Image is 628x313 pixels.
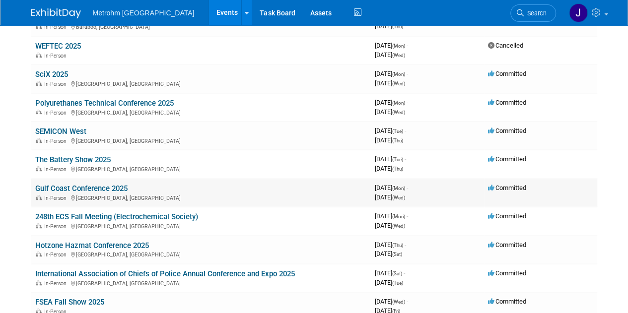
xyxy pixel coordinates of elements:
[35,222,367,230] div: [GEOGRAPHIC_DATA], [GEOGRAPHIC_DATA]
[405,155,406,163] span: -
[375,136,403,144] span: [DATE]
[407,298,408,305] span: -
[392,24,403,29] span: (Thu)
[488,99,526,106] span: Committed
[392,157,403,162] span: (Tue)
[35,184,128,193] a: Gulf Coast Conference 2025
[375,42,408,49] span: [DATE]
[44,166,70,173] span: In-Person
[375,22,403,30] span: [DATE]
[44,81,70,87] span: In-Person
[36,166,42,171] img: In-Person Event
[35,241,149,250] a: Hotzone Hazmat Conference 2025
[35,269,295,278] a: International Association of Chiefs of Police Annual Conference and Expo 2025
[375,165,403,172] span: [DATE]
[35,155,111,164] a: The Battery Show 2025
[35,298,104,307] a: FSEA Fall Show 2025
[392,214,405,219] span: (Mon)
[375,269,405,277] span: [DATE]
[375,127,406,134] span: [DATE]
[405,127,406,134] span: -
[375,184,408,191] span: [DATE]
[375,155,406,163] span: [DATE]
[93,9,195,17] span: Metrohm [GEOGRAPHIC_DATA]
[375,70,408,77] span: [DATE]
[488,155,526,163] span: Committed
[569,3,588,22] img: Joanne Yam
[392,128,403,134] span: (Tue)
[488,212,526,220] span: Committed
[36,81,42,86] img: In-Person Event
[36,195,42,200] img: In-Person Event
[488,127,526,134] span: Committed
[44,24,70,30] span: In-Person
[375,99,408,106] span: [DATE]
[36,251,42,256] img: In-Person Event
[375,108,405,116] span: [DATE]
[35,165,367,173] div: [GEOGRAPHIC_DATA], [GEOGRAPHIC_DATA]
[35,136,367,144] div: [GEOGRAPHIC_DATA], [GEOGRAPHIC_DATA]
[524,9,547,17] span: Search
[44,53,70,59] span: In-Person
[375,250,402,257] span: [DATE]
[392,223,405,229] span: (Wed)
[44,223,70,230] span: In-Person
[35,70,68,79] a: SciX 2025
[392,110,405,115] span: (Wed)
[375,298,408,305] span: [DATE]
[35,79,367,87] div: [GEOGRAPHIC_DATA], [GEOGRAPHIC_DATA]
[36,280,42,285] img: In-Person Event
[488,269,526,277] span: Committed
[375,193,405,201] span: [DATE]
[36,110,42,115] img: In-Person Event
[392,251,402,257] span: (Sat)
[407,42,408,49] span: -
[392,100,405,106] span: (Mon)
[36,223,42,228] img: In-Person Event
[44,138,70,144] span: In-Person
[392,166,403,172] span: (Thu)
[392,243,403,248] span: (Thu)
[375,212,408,220] span: [DATE]
[392,71,405,77] span: (Mon)
[36,24,42,29] img: In-Person Event
[510,4,556,22] a: Search
[375,241,406,249] span: [DATE]
[407,99,408,106] span: -
[392,138,403,143] span: (Thu)
[35,193,367,201] div: [GEOGRAPHIC_DATA], [GEOGRAPHIC_DATA]
[35,279,367,287] div: [GEOGRAPHIC_DATA], [GEOGRAPHIC_DATA]
[35,99,174,108] a: Polyurethanes Technical Conference 2025
[44,195,70,201] span: In-Person
[35,127,86,136] a: SEMICON West
[488,184,526,191] span: Committed
[392,280,403,286] span: (Tue)
[488,70,526,77] span: Committed
[35,250,367,258] div: [GEOGRAPHIC_DATA], [GEOGRAPHIC_DATA]
[36,138,42,143] img: In-Person Event
[488,241,526,249] span: Committed
[407,212,408,220] span: -
[407,184,408,191] span: -
[392,53,405,58] span: (Wed)
[392,81,405,86] span: (Wed)
[36,53,42,58] img: In-Person Event
[392,43,405,49] span: (Mon)
[35,108,367,116] div: [GEOGRAPHIC_DATA], [GEOGRAPHIC_DATA]
[392,299,405,305] span: (Wed)
[31,8,81,18] img: ExhibitDay
[375,279,403,286] span: [DATE]
[35,42,81,51] a: WEFTEC 2025
[405,241,406,249] span: -
[375,79,405,87] span: [DATE]
[375,51,405,59] span: [DATE]
[44,251,70,258] span: In-Person
[407,70,408,77] span: -
[35,212,198,221] a: 248th ECS Fall Meeting (Electrochemical Society)
[44,280,70,287] span: In-Person
[392,195,405,200] span: (Wed)
[392,271,402,276] span: (Sat)
[488,298,526,305] span: Committed
[375,222,405,229] span: [DATE]
[35,22,367,30] div: Baraboo, [GEOGRAPHIC_DATA]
